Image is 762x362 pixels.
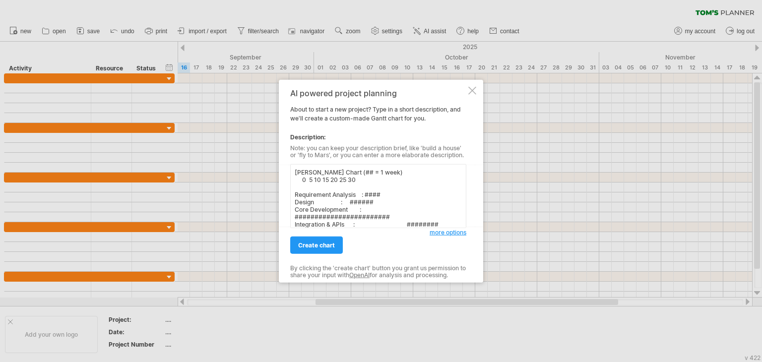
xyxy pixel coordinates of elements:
a: create chart [290,237,343,254]
a: more options [430,228,466,237]
a: OpenAI [349,271,370,279]
span: create chart [298,241,335,249]
div: Note: you can keep your description brief, like 'build a house' or 'fly to Mars', or you can ente... [290,145,466,159]
div: By clicking the 'create chart' button you grant us permission to share your input with for analys... [290,265,466,279]
div: AI powered project planning [290,89,466,98]
span: more options [430,229,466,236]
div: Description: [290,133,466,142]
div: About to start a new project? Type in a short description, and we'll create a custom-made Gantt c... [290,89,466,274]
